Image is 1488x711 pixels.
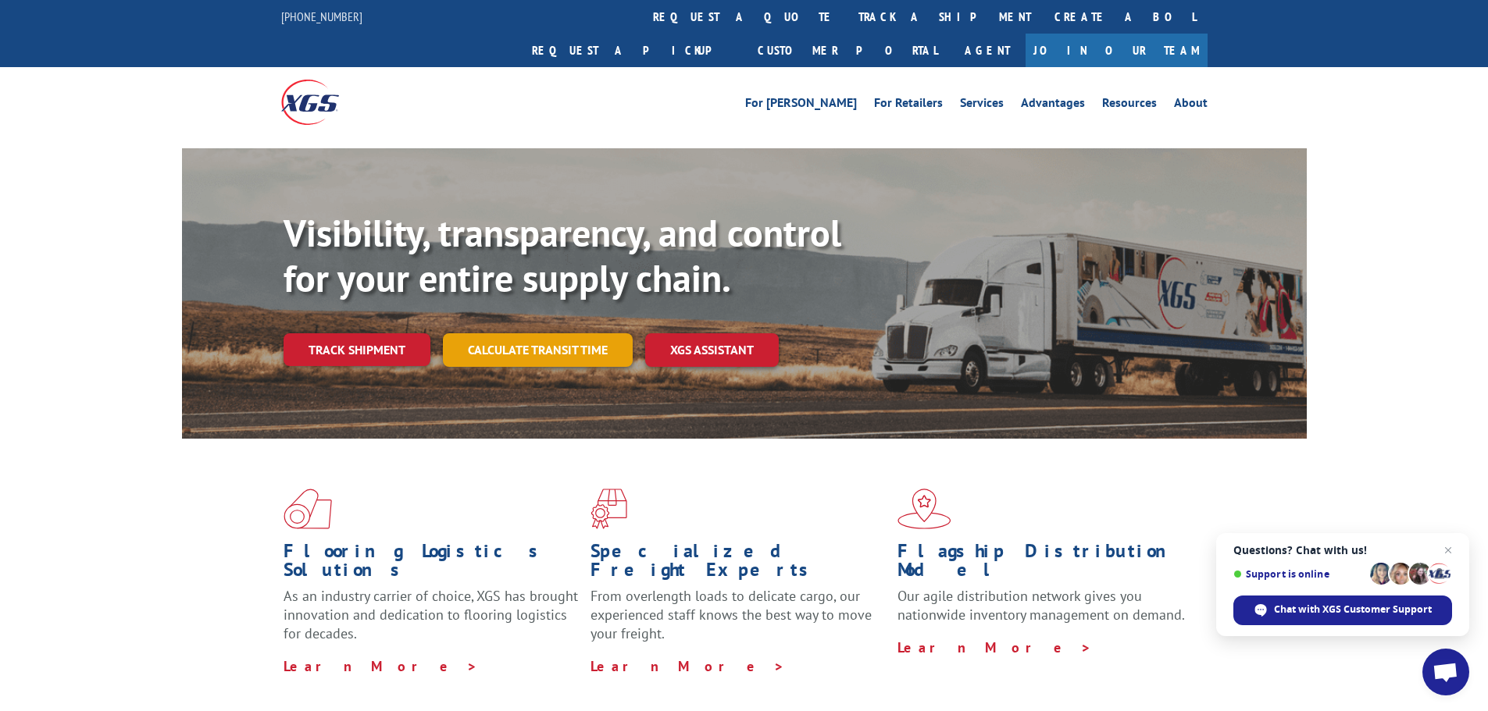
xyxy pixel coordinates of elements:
a: Request a pickup [520,34,746,67]
img: xgs-icon-flagship-distribution-model-red [897,489,951,529]
h1: Flagship Distribution Model [897,542,1193,587]
a: Advantages [1021,97,1085,114]
a: Agent [949,34,1026,67]
a: Learn More > [591,657,785,675]
a: Learn More > [897,638,1092,656]
a: For [PERSON_NAME] [745,97,857,114]
span: Support is online [1233,568,1365,580]
span: Questions? Chat with us! [1233,544,1452,556]
a: XGS ASSISTANT [645,333,779,367]
a: For Retailers [874,97,943,114]
a: [PHONE_NUMBER] [281,9,362,24]
a: Resources [1102,97,1157,114]
a: Join Our Team [1026,34,1208,67]
span: Our agile distribution network gives you nationwide inventory management on demand. [897,587,1185,624]
h1: Flooring Logistics Solutions [284,542,579,587]
img: xgs-icon-total-supply-chain-intelligence-red [284,489,332,529]
div: Chat with XGS Customer Support [1233,595,1452,625]
span: As an industry carrier of choice, XGS has brought innovation and dedication to flooring logistics... [284,587,578,642]
div: Open chat [1422,649,1469,695]
a: Services [960,97,1004,114]
a: Track shipment [284,333,430,366]
span: Close chat [1439,541,1458,560]
h1: Specialized Freight Experts [591,542,886,587]
a: Customer Portal [746,34,949,67]
a: Learn More > [284,657,478,675]
a: Calculate transit time [443,333,633,367]
a: About [1174,97,1208,114]
p: From overlength loads to delicate cargo, our experienced staff knows the best way to move your fr... [591,587,886,656]
b: Visibility, transparency, and control for your entire supply chain. [284,208,841,302]
span: Chat with XGS Customer Support [1274,603,1432,617]
img: xgs-icon-focused-on-flooring-red [591,489,627,529]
